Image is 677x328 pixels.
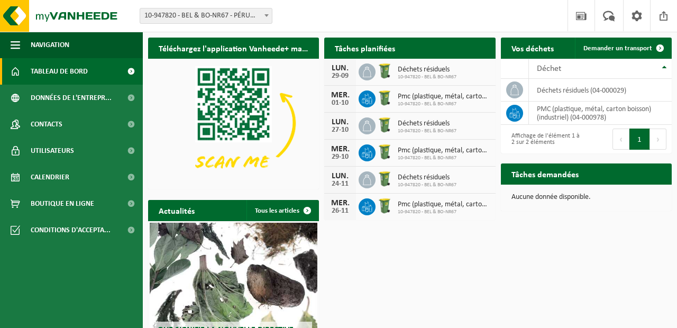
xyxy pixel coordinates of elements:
span: Déchets résiduels [398,66,456,74]
img: WB-0240-HPE-GN-51 [376,62,394,80]
h2: Tâches demandées [501,163,589,184]
div: LUN. [330,172,351,180]
span: Déchets résiduels [398,120,456,128]
img: WB-0240-HPE-GN-51 [376,197,394,215]
span: 10-947820 - BEL & BO-NR67 [398,128,456,134]
span: Déchet [537,65,561,73]
div: MER. [330,91,351,99]
span: Navigation [31,32,69,58]
div: 29-10 [330,153,351,161]
img: WB-0240-HPE-GN-51 [376,116,394,134]
span: 10-947820 - BEL & BO-NR67 [398,155,490,161]
div: LUN. [330,118,351,126]
h2: Téléchargez l'application Vanheede+ maintenant! [148,38,319,58]
span: Contacts [31,111,62,138]
span: Calendrier [31,164,69,190]
div: 26-11 [330,207,351,215]
span: Pmc (plastique, métal, carton boisson) (industriel) [398,201,490,209]
button: 1 [629,129,650,150]
div: 27-10 [330,126,351,134]
span: 10-947820 - BEL & BO-NR67 - PÉRUWELZ [140,8,272,24]
h2: Actualités [148,200,205,221]
button: Previous [612,129,629,150]
div: Affichage de l'élément 1 à 2 sur 2 éléments [506,127,581,151]
span: Boutique en ligne [31,190,94,217]
span: Conditions d'accepta... [31,217,111,243]
div: MER. [330,145,351,153]
img: WB-0240-HPE-GN-51 [376,170,394,188]
h2: Tâches planifiées [324,38,406,58]
span: Demander un transport [583,45,652,52]
div: 29-09 [330,72,351,80]
span: 10-947820 - BEL & BO-NR67 [398,74,456,80]
td: déchets résiduels (04-000029) [529,79,672,102]
div: 01-10 [330,99,351,107]
span: Déchets résiduels [398,174,456,182]
td: PMC (plastique, métal, carton boisson) (industriel) (04-000978) [529,102,672,125]
div: MER. [330,199,351,207]
div: LUN. [330,64,351,72]
a: Tous les articles [246,200,318,221]
span: Tableau de bord [31,58,88,85]
button: Next [650,129,666,150]
img: WB-0240-HPE-GN-51 [376,89,394,107]
a: Demander un transport [575,38,671,59]
span: 10-947820 - BEL & BO-NR67 [398,182,456,188]
span: Utilisateurs [31,138,74,164]
div: 24-11 [330,180,351,188]
span: 10-947820 - BEL & BO-NR67 [398,209,490,215]
img: WB-0240-HPE-GN-51 [376,143,394,161]
span: Pmc (plastique, métal, carton boisson) (industriel) [398,147,490,155]
span: 10-947820 - BEL & BO-NR67 - PÉRUWELZ [140,8,272,23]
img: Download de VHEPlus App [148,59,319,187]
span: Données de l'entrepr... [31,85,112,111]
span: Pmc (plastique, métal, carton boisson) (industriel) [398,93,490,101]
span: 10-947820 - BEL & BO-NR67 [398,101,490,107]
h2: Vos déchets [501,38,564,58]
p: Aucune donnée disponible. [511,194,661,201]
